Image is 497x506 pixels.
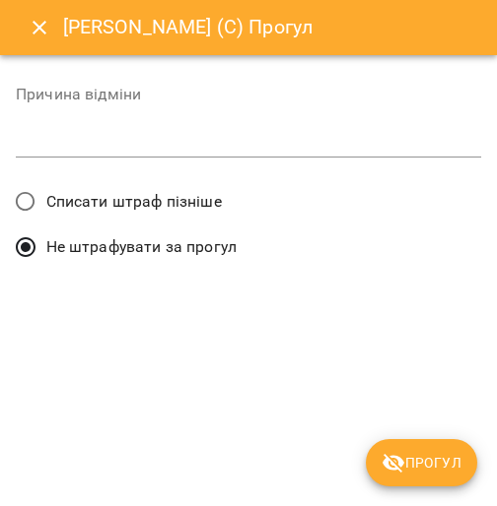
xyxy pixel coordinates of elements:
button: Close [16,4,63,51]
button: Прогул [366,439,477,486]
label: Причина відміни [16,87,481,102]
span: Прогул [382,451,461,474]
span: Не штрафувати за прогул [46,235,237,259]
h6: [PERSON_NAME] (С) Прогул [63,12,481,42]
span: Списати штраф пізніше [46,190,222,214]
